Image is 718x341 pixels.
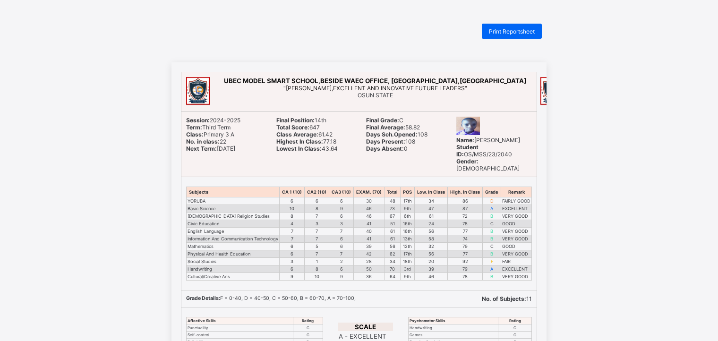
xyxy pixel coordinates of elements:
[186,77,210,105] img: umssosun.png
[385,197,401,205] td: 48
[501,227,532,235] td: VERY GOOD
[187,250,280,257] td: Physical And Health Education
[276,138,323,145] b: Highest In Class:
[305,235,329,242] td: 7
[385,220,401,227] td: 51
[385,235,401,242] td: 61
[366,131,427,138] span: 108
[305,257,329,265] td: 1
[354,187,385,197] th: EXAM. (70)
[415,212,448,220] td: 61
[276,145,322,152] b: Lowest In Class:
[385,265,401,273] td: 70
[408,317,498,324] th: Psychomotor Skills
[501,235,532,242] td: VERY GOOD
[354,227,385,235] td: 40
[305,227,329,235] td: 7
[280,205,305,212] td: 10
[456,117,480,135] img: OS_MSS_23_2040.png
[501,273,532,280] td: VERY GOOD
[366,145,408,152] span: 0
[186,138,220,145] b: No. in class:
[187,235,280,242] td: Information And Communication Technology
[448,227,483,235] td: 77
[498,317,532,324] th: Rating
[305,242,329,250] td: 5
[501,205,532,212] td: EXCELLENT
[187,205,280,212] td: Basic Science
[385,227,401,235] td: 61
[385,187,401,197] th: Total
[186,131,234,138] span: Primary 3 A
[456,136,520,144] span: [PERSON_NAME]
[366,117,403,124] span: C
[483,265,501,273] td: A
[293,317,323,324] th: Rating
[187,197,280,205] td: YORUBA
[276,117,326,124] span: 14th
[498,331,532,338] td: C
[224,77,526,85] span: UBEC MODEL SMART SCHOOL,BESIDE WAEC OFFICE, [GEOGRAPHIC_DATA],[GEOGRAPHIC_DATA]
[366,138,405,145] b: Days Present:
[483,187,501,197] th: Grade
[482,295,532,302] span: 11
[401,250,415,257] td: 17th
[501,265,532,273] td: EXCELLENT
[329,197,354,205] td: 6
[401,212,415,220] td: 6th
[329,220,354,227] td: 3
[186,145,235,152] span: [DATE]
[415,265,448,273] td: 39
[305,187,329,197] th: CA2 (10)
[276,145,338,152] span: 43.64
[448,273,483,280] td: 78
[448,187,483,197] th: High. In Class
[501,250,532,257] td: VERY GOOD
[456,144,479,158] b: Student ID:
[456,158,479,165] b: Gender:
[483,273,501,280] td: B
[186,295,356,301] span: F = 0-40, D = 40-50, C = 50-60, B = 60-70, A = 70-100,
[305,273,329,280] td: 10
[415,235,448,242] td: 58
[448,212,483,220] td: 72
[448,220,483,227] td: 78
[329,250,354,257] td: 7
[448,197,483,205] td: 86
[482,295,526,302] b: No. of Subjects:
[483,235,501,242] td: B
[329,257,354,265] td: 2
[483,212,501,220] td: B
[280,187,305,197] th: CA 1 (10)
[329,242,354,250] td: 6
[354,250,385,257] td: 42
[408,331,498,338] td: Games
[280,257,305,265] td: 3
[305,250,329,257] td: 7
[187,212,280,220] td: [DEMOGRAPHIC_DATA] Religion Studies
[401,220,415,227] td: 16th
[354,197,385,205] td: 30
[448,257,483,265] td: 92
[186,145,217,152] b: Next Term:
[186,117,240,124] span: 2024-2025
[415,205,448,212] td: 47
[415,273,448,280] td: 46
[448,205,483,212] td: 87
[483,250,501,257] td: B
[354,257,385,265] td: 28
[283,85,467,92] span: "[PERSON_NAME],EXCELLENT AND INNOVATIVE FUTURE LEADERS"
[187,220,280,227] td: Civic Education
[385,250,401,257] td: 62
[186,124,231,131] span: Third Term
[448,265,483,273] td: 79
[293,331,323,338] td: C
[501,242,532,250] td: GOOD
[187,257,280,265] td: Social Studies
[415,220,448,227] td: 24
[187,265,280,273] td: Handwriting
[329,265,354,273] td: 6
[483,242,501,250] td: C
[415,197,448,205] td: 34
[280,197,305,205] td: 6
